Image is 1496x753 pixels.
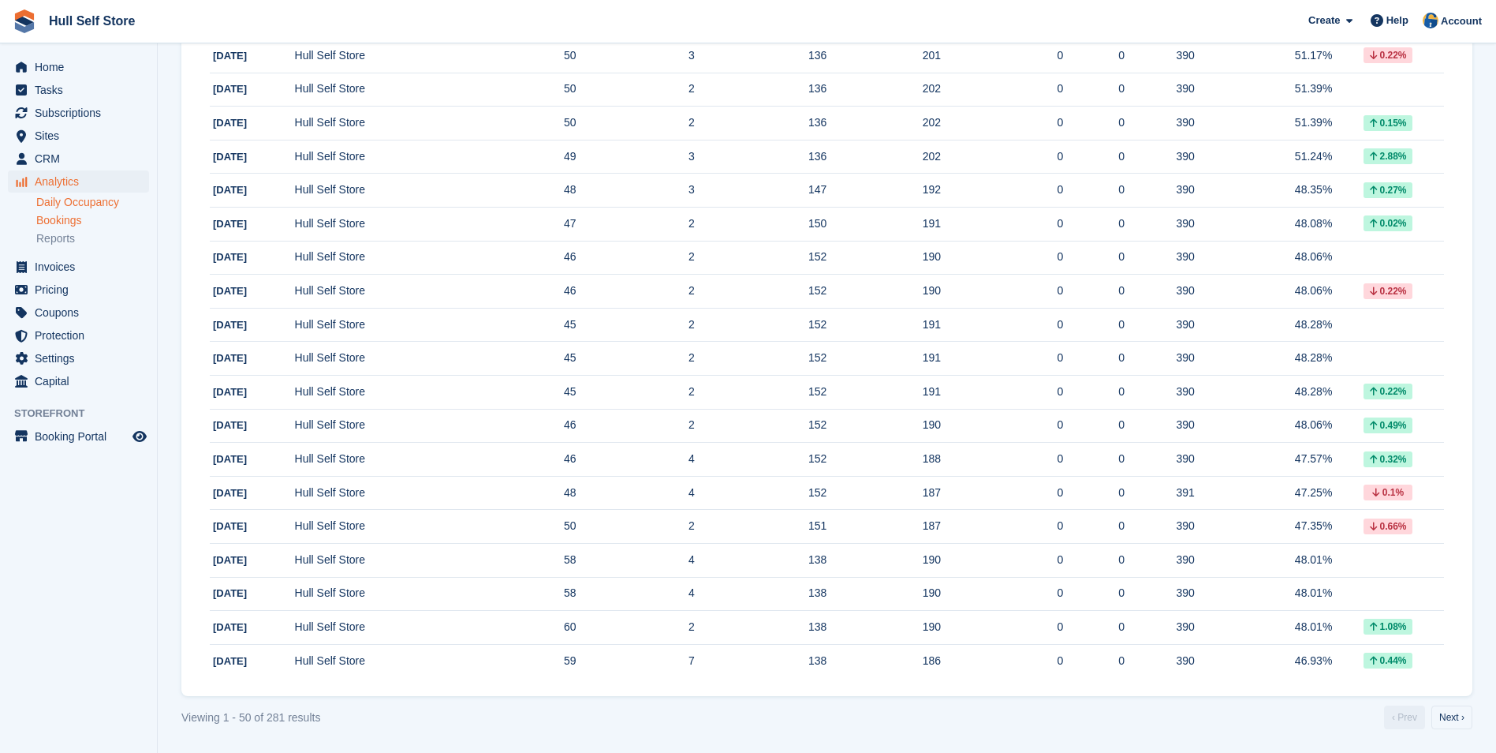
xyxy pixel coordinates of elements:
span: CRM [35,148,129,170]
a: Bookings [36,213,149,228]
div: 0 [941,47,1063,64]
td: Hull Self Store [295,644,456,677]
span: Booking Portal [35,425,129,448]
div: 0.49% [1364,418,1412,433]
div: 0 [941,283,1063,299]
td: 2 [576,275,695,309]
span: [DATE] [213,184,247,196]
span: [DATE] [213,251,247,263]
div: 190 [826,552,941,568]
td: 390 [1125,140,1195,174]
a: menu [8,56,149,78]
span: [DATE] [213,83,247,95]
td: 136 [695,107,826,140]
td: 150 [695,208,826,242]
div: 201 [826,47,941,64]
td: 45 [456,376,576,410]
span: Sites [35,125,129,147]
span: Pricing [35,279,129,301]
td: Hull Self Store [295,510,456,544]
td: 46 [456,409,576,443]
a: menu [8,302,149,324]
a: menu [8,425,149,448]
div: 0 [941,384,1063,400]
td: 390 [1125,510,1195,544]
td: 50 [456,510,576,544]
td: 47 [456,208,576,242]
td: 390 [1125,577,1195,611]
span: Subscriptions [35,102,129,124]
a: menu [8,79,149,101]
td: 152 [695,443,826,477]
td: 49 [456,140,576,174]
div: 0.15% [1364,115,1412,131]
span: [DATE] [213,520,247,532]
div: 0 [1063,317,1125,333]
td: 48.06% [1195,275,1333,309]
td: 151 [695,510,826,544]
td: 136 [695,73,826,107]
td: Hull Self Store [295,241,456,275]
span: Tasks [35,79,129,101]
td: 51.24% [1195,140,1333,174]
td: Hull Self Store [295,73,456,107]
span: [DATE] [213,487,247,499]
td: Hull Self Store [295,544,456,578]
td: 50 [456,107,576,140]
td: Hull Self Store [295,376,456,410]
div: 186 [826,653,941,669]
td: 390 [1125,443,1195,477]
div: 0 [1063,81,1125,97]
td: Hull Self Store [295,174,456,208]
span: [DATE] [213,587,247,599]
div: 0 [941,417,1063,433]
div: 0 [1063,585,1125,601]
span: Capital [35,370,129,392]
td: 48.08% [1195,208,1333,242]
a: menu [8,324,149,347]
a: Hull Self Store [43,8,141,34]
div: 192 [826,182,941,198]
div: 0.44% [1364,653,1412,669]
div: 191 [826,215,941,232]
div: 0 [941,518,1063,534]
div: 0 [1063,283,1125,299]
div: 0 [941,114,1063,131]
td: 3 [576,39,695,73]
td: 48.28% [1195,308,1333,342]
td: 46 [456,241,576,275]
td: 47.57% [1195,443,1333,477]
span: Help [1386,13,1408,28]
div: 0.32% [1364,451,1412,467]
td: 48.06% [1195,241,1333,275]
td: 46 [456,443,576,477]
img: stora-icon-8386f47178a22dfd0bd8f6a31ec36ba5ce8667c1dd55bd0f319d3a0aa187defe.svg [13,9,36,33]
td: 48.06% [1195,409,1333,443]
span: [DATE] [213,285,247,297]
div: 0 [941,653,1063,669]
span: Storefront [14,406,157,421]
span: [DATE] [213,218,247,230]
span: Settings [35,347,129,369]
td: 152 [695,376,826,410]
div: 0 [941,585,1063,601]
td: 45 [456,308,576,342]
td: 138 [695,611,826,645]
div: 0.27% [1364,182,1412,198]
td: 2 [576,611,695,645]
div: 0 [1063,182,1125,198]
td: 390 [1125,376,1195,410]
td: 48.28% [1195,342,1333,376]
td: 2 [576,241,695,275]
div: 0 [941,317,1063,333]
span: Coupons [35,302,129,324]
td: 2 [576,342,695,376]
td: 390 [1125,174,1195,208]
span: Home [35,56,129,78]
td: 138 [695,544,826,578]
td: Hull Self Store [295,342,456,376]
span: [DATE] [213,386,247,398]
span: [DATE] [213,151,247,163]
a: menu [8,170,149,193]
td: 45 [456,342,576,376]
